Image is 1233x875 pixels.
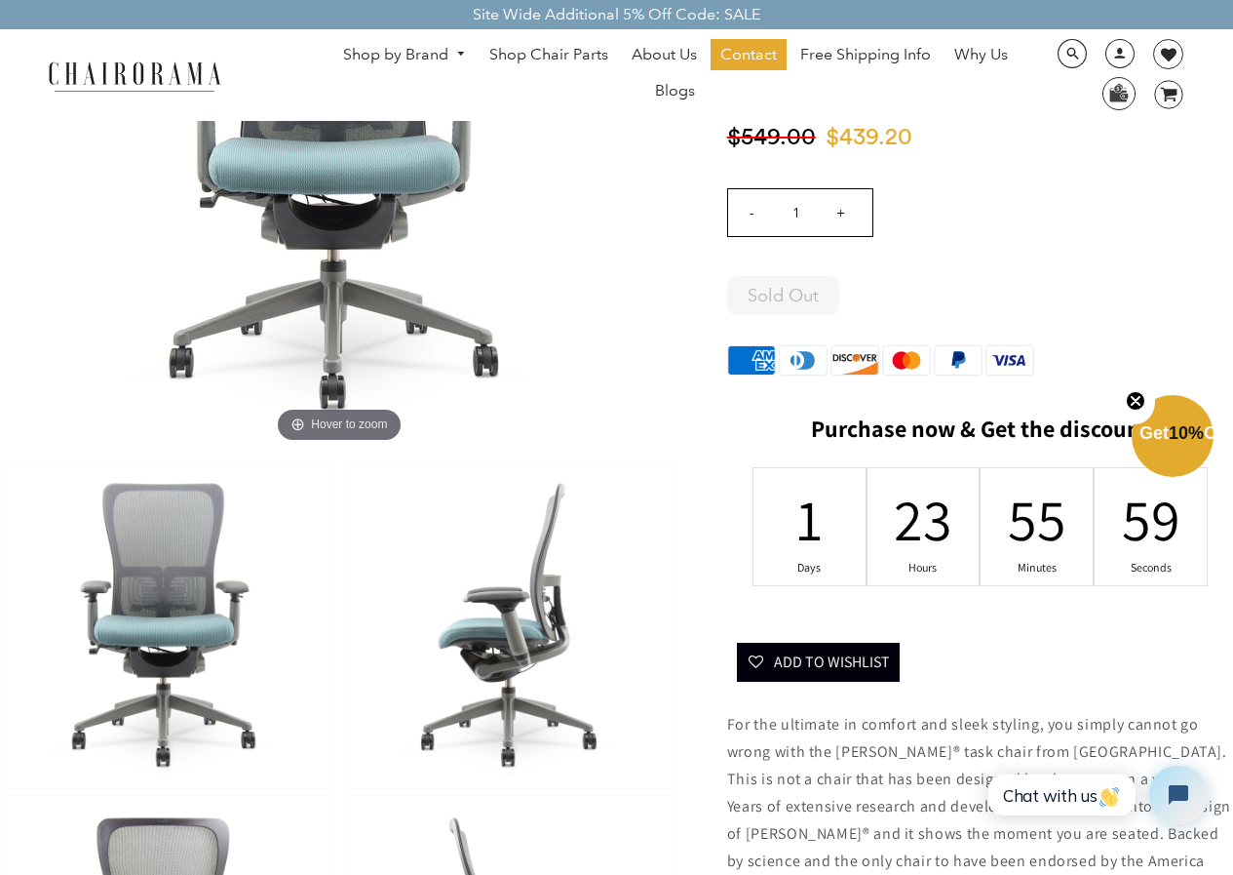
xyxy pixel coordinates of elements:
img: chairorama [37,59,232,93]
span: About Us [632,45,697,65]
span: Why Us [954,45,1008,65]
span: Blogs [655,81,695,101]
span: 10% [1169,423,1204,443]
a: About Us [622,39,707,70]
img: Zody Chair (Renewed) | Robin Egg Blue - chairorama [349,461,674,788]
button: Close teaser [1116,379,1155,424]
div: 55 [1024,481,1049,557]
input: + [818,189,865,236]
div: Seconds [1138,560,1163,576]
div: Minutes [1024,560,1049,576]
div: 1 [797,481,822,557]
a: Blogs [645,75,705,106]
span: $549.00 [727,126,816,149]
span: Contact [720,45,777,65]
div: 23 [911,481,936,557]
div: Hours [911,560,936,576]
a: Contact [711,39,787,70]
span: $439.20 [826,126,912,149]
div: 59 [1138,481,1163,557]
a: Why Us [944,39,1018,70]
a: Shop Chair Parts [480,39,618,70]
a: Zody Chair (Renewed) | Robin Egg Blue - chairoramaHover to zoom [47,143,632,164]
iframe: Tidio Chat [967,749,1224,841]
span: Free Shipping Info [800,45,931,65]
img: WhatsApp_Image_2024-07-12_at_16.23.01.webp [1103,78,1134,107]
span: Get Off [1139,423,1229,443]
img: Zody Chair (Renewed) | Robin Egg Blue - chairorama [4,461,329,788]
a: Free Shipping Info [790,39,941,70]
button: Add To Wishlist [737,643,900,682]
span: Shop Chair Parts [489,45,608,65]
span: Sold Out [748,285,819,306]
nav: DesktopNavigation [315,39,1036,111]
span: Add To Wishlist [774,652,890,672]
div: Days [797,560,822,576]
button: Sold Out [727,276,839,315]
a: Shop by Brand [333,40,476,70]
h2: Purchase now & Get the discount [727,415,1233,453]
input: - [728,189,775,236]
div: Get10%OffClose teaser [1132,397,1214,479]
